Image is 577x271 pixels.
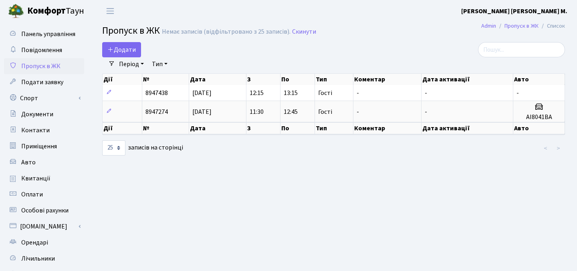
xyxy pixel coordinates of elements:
input: Пошук... [478,42,565,57]
span: 12:15 [250,89,264,97]
a: Пропуск в ЖК [504,22,539,30]
th: Тип [315,122,354,134]
span: 8947438 [145,89,168,97]
span: Гості [318,109,332,115]
a: Панель управління [4,26,84,42]
li: Список [539,22,565,30]
span: Повідомлення [21,46,62,55]
span: Таун [27,4,84,18]
th: По [280,74,315,85]
span: Лічильники [21,254,55,263]
a: Тип [149,57,171,71]
th: Коментар [353,74,422,85]
a: Авто [4,154,84,170]
div: Немає записів (відфільтровано з 25 записів). [162,28,291,36]
span: Особові рахунки [21,206,69,215]
a: [DOMAIN_NAME] [4,218,84,235]
span: Додати [107,45,136,54]
a: Повідомлення [4,42,84,58]
a: Орендарі [4,235,84,251]
span: Авто [21,158,36,167]
th: З [246,122,280,134]
span: Панель управління [21,30,75,38]
span: Пропуск в ЖК [102,24,160,38]
img: logo.png [8,3,24,19]
th: Дата активації [422,122,513,134]
a: Спорт [4,90,84,106]
span: - [425,107,427,116]
nav: breadcrumb [469,18,577,34]
span: Документи [21,110,53,119]
th: Дата активації [422,74,513,85]
th: Дії [103,122,142,134]
span: [DATE] [192,89,212,97]
span: Оплати [21,190,43,199]
a: Особові рахунки [4,202,84,218]
th: По [280,122,315,134]
a: Додати [102,42,141,57]
span: - [425,89,427,97]
span: 8947274 [145,107,168,116]
span: Подати заявку [21,78,63,87]
th: З [246,74,280,85]
a: Документи [4,106,84,122]
a: Скинути [292,28,316,36]
th: Авто [513,74,565,85]
a: Приміщення [4,138,84,154]
span: Контакти [21,126,50,135]
th: № [142,74,189,85]
label: записів на сторінці [102,140,183,156]
th: Дії [103,74,142,85]
a: Квитанції [4,170,84,186]
span: - [516,89,519,97]
span: 11:30 [250,107,264,116]
span: Квитанції [21,174,50,183]
th: № [142,122,189,134]
h5: АІ8041ВА [516,113,561,121]
a: Admin [481,22,496,30]
span: Орендарі [21,238,48,247]
th: Дата [189,122,246,134]
span: Гості [318,90,332,96]
span: - [357,107,359,116]
span: 13:15 [284,89,298,97]
span: Приміщення [21,142,57,151]
a: Період [116,57,147,71]
a: Лічильники [4,251,84,267]
button: Переключити навігацію [100,4,120,18]
span: Пропуск в ЖК [21,62,61,71]
b: [PERSON_NAME] [PERSON_NAME] М. [461,7,567,16]
th: Дата [189,74,246,85]
a: [PERSON_NAME] [PERSON_NAME] М. [461,6,567,16]
a: Контакти [4,122,84,138]
a: Пропуск в ЖК [4,58,84,74]
a: Оплати [4,186,84,202]
a: Подати заявку [4,74,84,90]
span: 12:45 [284,107,298,116]
span: - [357,89,359,97]
th: Коментар [353,122,422,134]
span: [DATE] [192,107,212,116]
th: Тип [315,74,354,85]
b: Комфорт [27,4,66,17]
th: Авто [513,122,565,134]
select: записів на сторінці [102,140,125,156]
